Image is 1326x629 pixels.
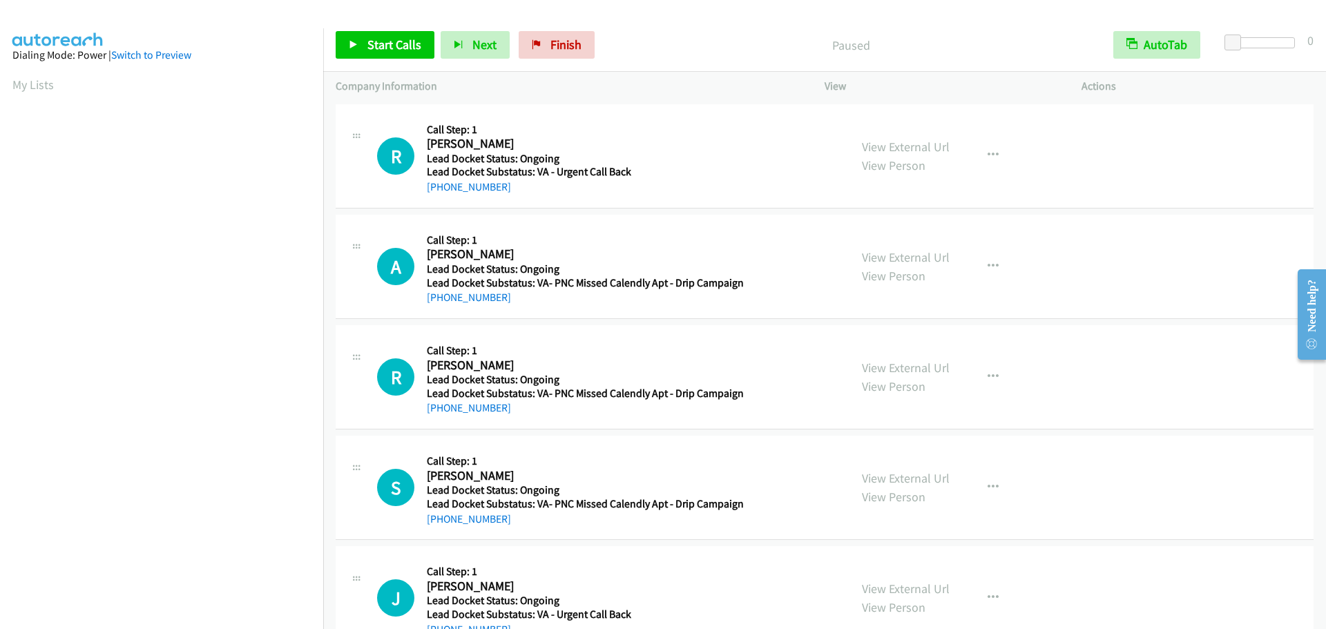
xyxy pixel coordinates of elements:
button: Next [441,31,510,59]
h2: [PERSON_NAME] [427,358,739,374]
a: View External Url [862,249,950,265]
div: The call is yet to be attempted [377,248,414,285]
div: The call is yet to be attempted [377,137,414,175]
span: Start Calls [367,37,421,52]
p: Actions [1082,78,1314,95]
p: Company Information [336,78,800,95]
button: AutoTab [1113,31,1200,59]
a: Start Calls [336,31,434,59]
h5: Call Step: 1 [427,344,744,358]
div: Dialing Mode: Power | [12,47,311,64]
a: My Lists [12,77,54,93]
span: Next [472,37,497,52]
h5: Lead Docket Status: Ongoing [427,373,744,387]
a: View External Url [862,360,950,376]
h5: Lead Docket Substatus: VA- PNC Missed Calendly Apt - Drip Campaign [427,497,744,511]
div: The call is yet to be attempted [377,579,414,617]
a: Switch to Preview [111,48,191,61]
a: View Person [862,599,925,615]
h5: Call Step: 1 [427,123,739,137]
h5: Call Step: 1 [427,454,744,468]
p: View [825,78,1057,95]
h2: [PERSON_NAME] [427,468,739,484]
h5: Lead Docket Status: Ongoing [427,262,744,276]
div: Delay between calls (in seconds) [1231,37,1295,48]
h1: J [377,579,414,617]
h1: A [377,248,414,285]
h5: Lead Docket Substatus: VA- PNC Missed Calendly Apt - Drip Campaign [427,276,744,290]
a: [PHONE_NUMBER] [427,512,511,525]
a: View Person [862,378,925,394]
a: View Person [862,157,925,173]
a: View External Url [862,139,950,155]
a: [PHONE_NUMBER] [427,180,511,193]
h5: Lead Docket Status: Ongoing [427,152,739,166]
a: [PHONE_NUMBER] [427,291,511,304]
h5: Lead Docket Substatus: VA - Urgent Call Back [427,165,739,179]
h5: Call Step: 1 [427,233,744,247]
h2: [PERSON_NAME] [427,246,739,262]
h5: Lead Docket Status: Ongoing [427,594,739,608]
p: Paused [613,36,1088,55]
h1: R [377,358,414,396]
a: View External Url [862,470,950,486]
span: Finish [550,37,582,52]
div: 0 [1307,31,1314,50]
a: [PHONE_NUMBER] [427,401,511,414]
iframe: Resource Center [1286,260,1326,369]
h5: Lead Docket Status: Ongoing [427,483,744,497]
h5: Call Step: 1 [427,565,739,579]
h2: [PERSON_NAME] [427,579,739,594]
div: The call is yet to be attempted [377,358,414,396]
a: View Person [862,268,925,284]
h1: S [377,469,414,506]
a: View External Url [862,581,950,597]
h2: [PERSON_NAME] [427,136,739,152]
a: View Person [862,489,925,505]
div: The call is yet to be attempted [377,469,414,506]
h5: Lead Docket Substatus: VA - Urgent Call Back [427,608,739,621]
h1: R [377,137,414,175]
a: Finish [519,31,595,59]
h5: Lead Docket Substatus: VA- PNC Missed Calendly Apt - Drip Campaign [427,387,744,400]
